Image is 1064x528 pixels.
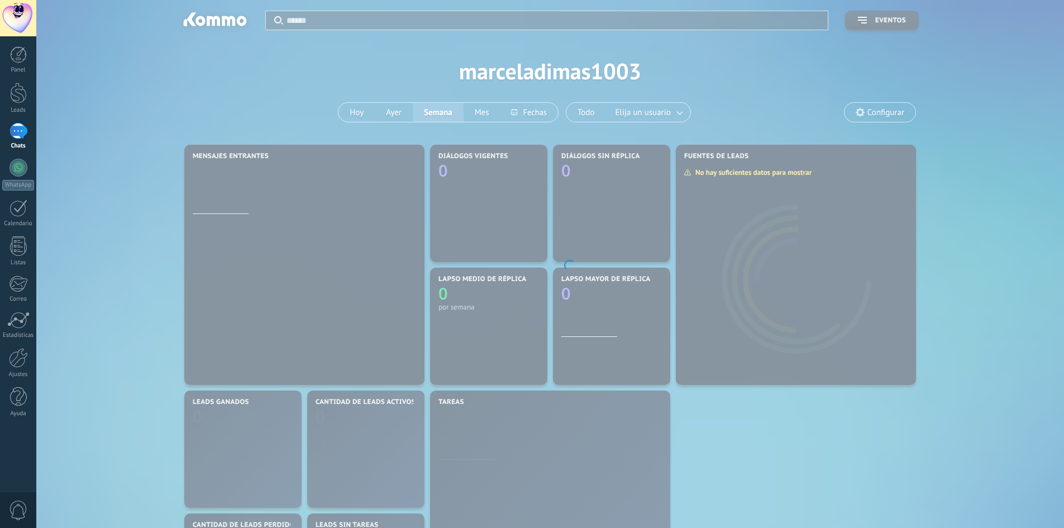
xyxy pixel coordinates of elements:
[2,296,35,303] div: Correo
[2,259,35,267] div: Listas
[2,371,35,378] div: Ajustes
[2,66,35,74] div: Panel
[2,220,35,227] div: Calendario
[2,180,34,191] div: WhatsApp
[2,410,35,417] div: Ayuda
[2,107,35,114] div: Leads
[2,142,35,150] div: Chats
[2,332,35,339] div: Estadísticas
